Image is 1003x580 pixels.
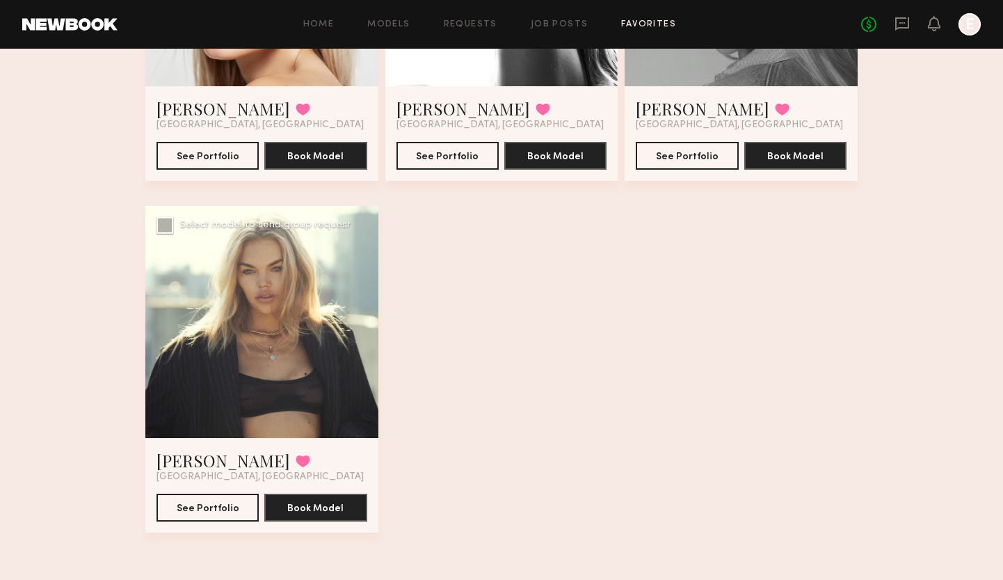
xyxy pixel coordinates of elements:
a: [PERSON_NAME] [636,97,769,120]
a: [PERSON_NAME] [157,97,290,120]
a: Job Posts [531,20,588,29]
button: See Portfolio [636,142,738,170]
button: Book Model [264,142,367,170]
a: Favorites [621,20,676,29]
a: Book Model [264,150,367,161]
a: Book Model [264,501,367,513]
button: See Portfolio [157,142,259,170]
a: Requests [444,20,497,29]
a: E [958,13,981,35]
span: [GEOGRAPHIC_DATA], [GEOGRAPHIC_DATA] [396,120,604,131]
span: [GEOGRAPHIC_DATA], [GEOGRAPHIC_DATA] [157,472,364,483]
div: Select model to send group request [180,220,351,230]
a: [PERSON_NAME] [157,449,290,472]
span: [GEOGRAPHIC_DATA], [GEOGRAPHIC_DATA] [636,120,843,131]
a: Book Model [744,150,846,161]
a: Book Model [504,150,607,161]
button: Book Model [744,142,846,170]
button: Book Model [504,142,607,170]
span: [GEOGRAPHIC_DATA], [GEOGRAPHIC_DATA] [157,120,364,131]
button: Book Model [264,494,367,522]
button: See Portfolio [157,494,259,522]
a: Home [303,20,335,29]
button: See Portfolio [396,142,499,170]
a: Models [367,20,410,29]
a: [PERSON_NAME] [396,97,530,120]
